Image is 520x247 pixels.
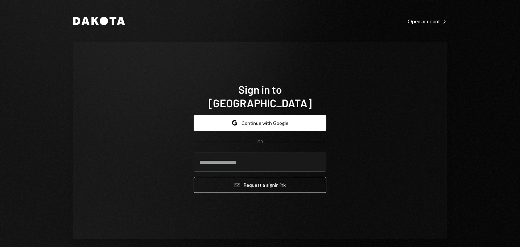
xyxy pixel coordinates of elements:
[408,17,447,25] a: Open account
[194,177,326,193] button: Request a signinlink
[194,83,326,110] h1: Sign in to [GEOGRAPHIC_DATA]
[408,18,447,25] div: Open account
[257,139,263,145] div: OR
[194,115,326,131] button: Continue with Google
